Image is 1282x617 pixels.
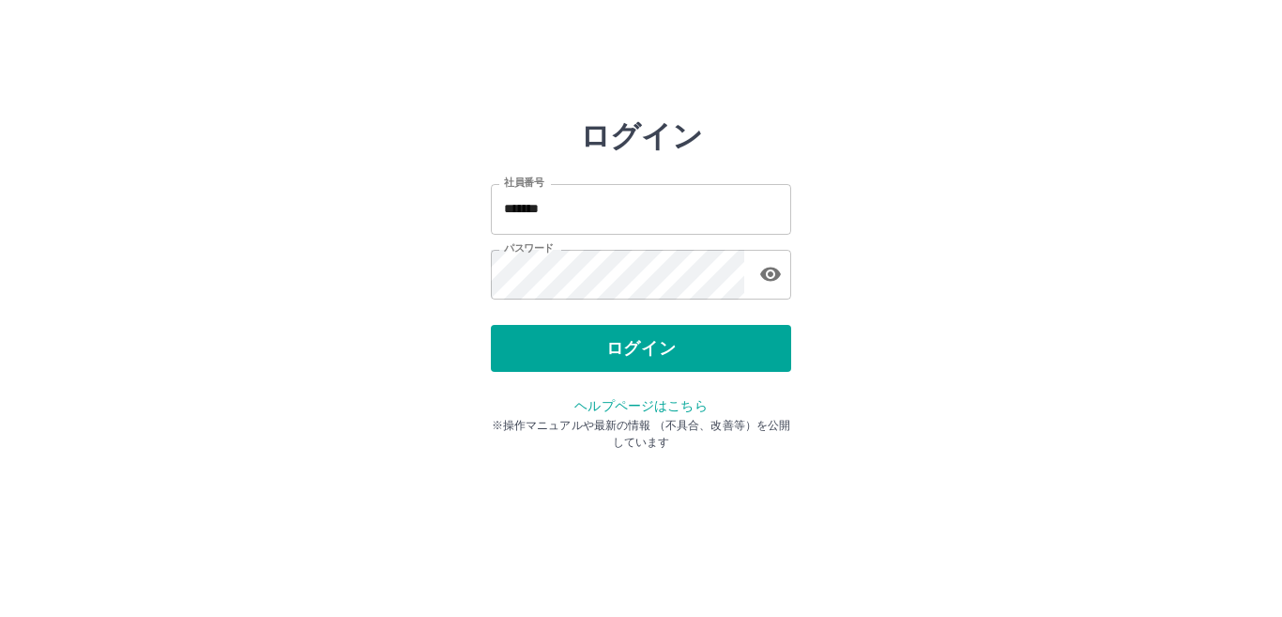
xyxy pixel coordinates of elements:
[580,118,703,154] h2: ログイン
[504,176,543,190] label: 社員番号
[574,398,707,413] a: ヘルプページはこちら
[504,241,554,255] label: パスワード
[491,325,791,372] button: ログイン
[491,417,791,451] p: ※操作マニュアルや最新の情報 （不具合、改善等）を公開しています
